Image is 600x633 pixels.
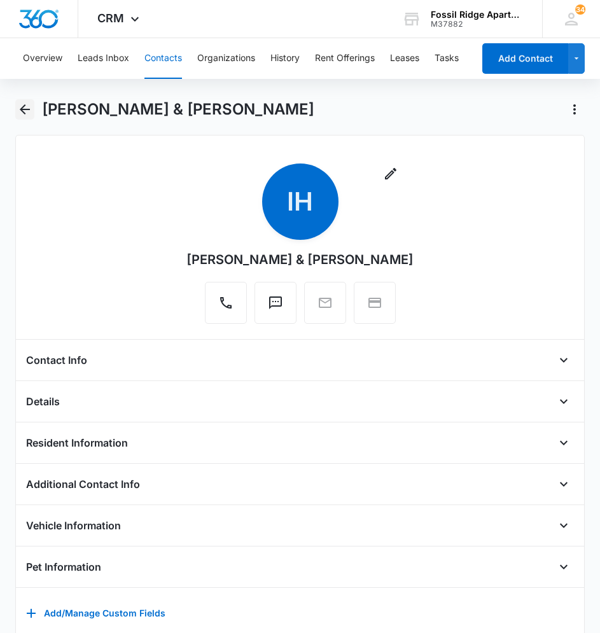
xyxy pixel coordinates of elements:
button: Open [554,474,574,494]
button: History [270,38,300,79]
a: Add/Manage Custom Fields [26,612,165,623]
button: Open [554,557,574,577]
button: Tasks [435,38,459,79]
a: Call [205,302,247,312]
div: [PERSON_NAME] & [PERSON_NAME] [186,250,414,269]
button: Add Contact [482,43,568,74]
h4: Vehicle Information [26,518,121,533]
button: Actions [564,99,585,120]
h4: Additional Contact Info [26,476,140,492]
button: Text [255,282,297,324]
div: account id [431,20,524,29]
div: notifications count [575,4,585,15]
span: CRM [97,11,124,25]
button: Open [554,433,574,453]
button: Contacts [144,38,182,79]
button: Back [15,99,35,120]
button: Add/Manage Custom Fields [26,598,165,629]
button: Overview [23,38,62,79]
span: 34 [575,4,585,15]
h4: Pet Information [26,559,101,574]
button: Open [554,391,574,412]
button: Open [554,515,574,536]
h4: Details [26,394,60,409]
button: Leads Inbox [78,38,129,79]
h1: [PERSON_NAME] & [PERSON_NAME] [42,100,314,119]
a: Text [255,302,297,312]
h4: Contact Info [26,352,87,368]
button: Organizations [197,38,255,79]
h4: Resident Information [26,435,128,450]
button: Open [554,350,574,370]
button: Call [205,282,247,324]
span: IH [262,163,338,240]
button: Rent Offerings [315,38,375,79]
div: account name [431,10,524,20]
button: Leases [390,38,419,79]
